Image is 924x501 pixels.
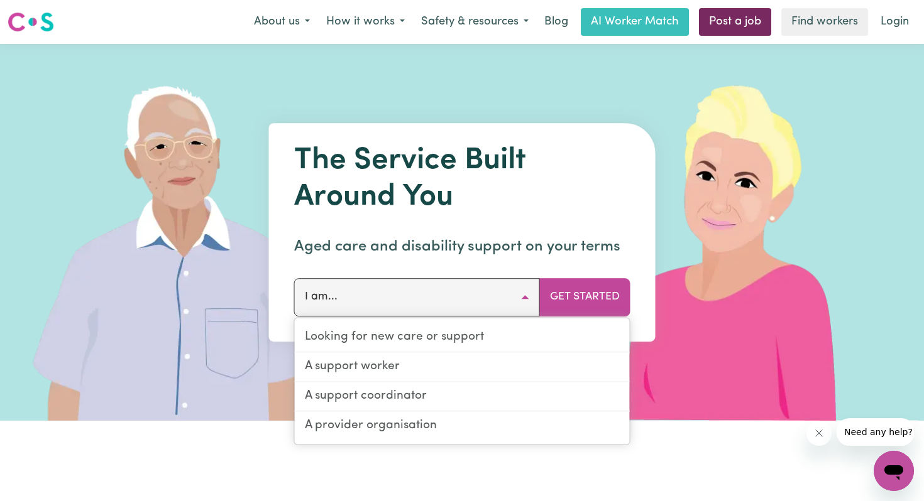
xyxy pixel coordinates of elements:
a: Login [873,8,916,36]
h1: The Service Built Around You [294,143,630,215]
a: Looking for new care or support [295,323,630,353]
button: About us [246,9,318,35]
a: A provider organisation [295,411,630,439]
button: Safety & resources [413,9,537,35]
a: AI Worker Match [581,8,689,36]
a: A support coordinator [295,382,630,411]
a: Careseekers logo [8,8,54,36]
a: A support worker [295,353,630,382]
button: I am... [294,278,540,316]
button: How it works [318,9,413,35]
iframe: Button to launch messaging window [874,451,914,491]
a: Find workers [781,8,868,36]
p: Aged care and disability support on your terms [294,235,630,258]
a: Post a job [699,8,771,36]
button: Get Started [539,278,630,316]
a: Blog [537,8,576,36]
iframe: Close message [806,421,832,446]
img: Careseekers logo [8,11,54,33]
iframe: Message from company [837,418,914,446]
div: I am... [294,318,630,445]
